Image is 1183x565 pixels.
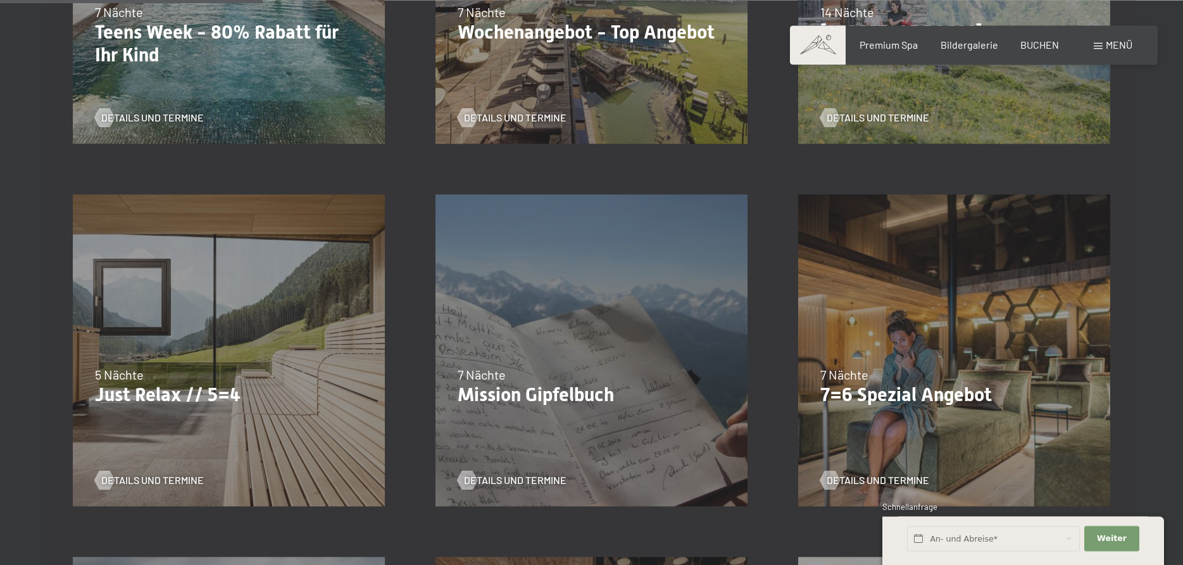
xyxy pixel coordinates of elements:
[464,473,566,487] span: Details und Termine
[1020,39,1059,51] a: BUCHEN
[95,21,363,66] p: Teens Week - 80% Rabatt für Ihr Kind
[458,367,506,382] span: 7 Nächte
[464,111,566,125] span: Details und Termine
[860,39,918,51] a: Premium Spa
[820,21,1088,44] p: [STREET_ADDRESS]
[1106,39,1132,51] span: Menü
[95,111,204,125] a: Details und Termine
[101,111,204,125] span: Details und Termine
[101,473,204,487] span: Details und Termine
[1084,526,1139,552] button: Weiter
[95,473,204,487] a: Details und Termine
[820,111,929,125] a: Details und Termine
[458,111,566,125] a: Details und Termine
[458,4,506,20] span: 7 Nächte
[941,39,998,51] a: Bildergalerie
[820,473,929,487] a: Details und Termine
[95,383,363,406] p: Just Relax // 5=4
[1097,533,1127,544] span: Weiter
[827,111,929,125] span: Details und Termine
[458,383,725,406] p: Mission Gipfelbuch
[820,383,1088,406] p: 7=6 Spezial Angebot
[820,4,874,20] span: 14 Nächte
[95,367,144,382] span: 5 Nächte
[95,4,143,20] span: 7 Nächte
[458,473,566,487] a: Details und Termine
[458,21,725,44] p: Wochenangebot - Top Angebot
[827,473,929,487] span: Details und Termine
[820,367,868,382] span: 7 Nächte
[882,502,937,512] span: Schnellanfrage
